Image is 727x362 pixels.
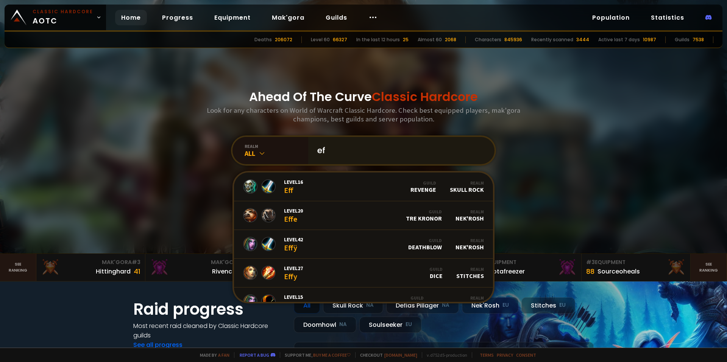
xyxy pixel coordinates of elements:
div: Deaths [254,36,272,43]
div: Mak'Gora [41,258,140,266]
a: Consent [516,352,536,358]
div: Realm [456,209,484,214]
div: 88 [586,266,594,277]
div: Almost 60 [418,36,442,43]
div: Stitches [456,266,484,280]
div: Equipment [586,258,686,266]
a: #3Equipment88Sourceoheals [582,254,691,281]
div: Nek'Rosh [462,297,518,314]
input: Search a character... [313,137,485,164]
div: Notafreezer [488,267,525,276]
div: Guild [429,266,443,272]
div: All [245,149,308,158]
span: Level 15 [284,294,303,300]
a: Level15EffyGuildWardens of the MoonRealmDefias Pillager [234,287,493,316]
div: Level 60 [311,36,330,43]
div: Defias Pillager [437,295,484,308]
div: Nek'Rosh [456,238,484,251]
div: Hittinghard [96,267,131,276]
a: Classic HardcoreAOTC [5,5,106,30]
a: Terms [480,352,494,358]
span: Level 20 [284,207,303,214]
a: #2Equipment88Notafreezer [473,254,582,281]
div: 845936 [504,36,522,43]
div: Soulseeker [359,317,421,333]
small: EU [559,301,566,309]
a: Population [586,10,636,25]
a: Progress [156,10,199,25]
div: Revenge [410,180,436,193]
div: 2068 [445,36,456,43]
span: Level 16 [284,179,303,185]
div: Mak'Gora [150,258,250,266]
a: Level42EffÿGuildDeathBlowRealmNek'Rosh [234,230,493,259]
span: Made by [195,352,229,358]
h3: Look for any characters on World of Warcraft Classic Hardcore. Check best equipped players, mak'g... [204,106,523,123]
div: 206072 [275,36,292,43]
a: Level20EffeGuildTre KronorRealmNek'Rosh [234,201,493,230]
a: Privacy [497,352,513,358]
div: Guild [358,295,424,301]
small: EU [502,301,509,309]
div: In the last 12 hours [356,36,400,43]
a: See all progress [133,340,183,349]
div: Active last 7 days [598,36,640,43]
div: Equipment [477,258,577,266]
div: Effy [284,294,303,310]
a: Mak'Gora#2Rivench100 [145,254,254,281]
span: # 3 [132,258,140,266]
div: Wardens of the Moon [358,295,424,308]
div: 3444 [576,36,589,43]
div: Characters [475,36,501,43]
span: Level 42 [284,236,303,243]
div: Effy [284,265,303,281]
div: Defias Pillager [386,297,459,314]
div: Dice [429,266,443,280]
div: Guild [406,209,442,214]
span: Checkout [355,352,417,358]
a: Mak'Gora#3Hittinghard41 [36,254,145,281]
div: Guild [410,180,436,186]
small: NA [442,301,449,309]
a: Level16EffGuildRevengeRealmSkull Rock [234,172,493,201]
div: 7538 [693,36,704,43]
small: Classic Hardcore [33,8,93,15]
div: All [294,297,320,314]
div: Doomhowl [294,317,356,333]
a: Level27EffyGuildDiceRealmStitches [234,259,493,287]
div: 25 [403,36,409,43]
div: Guilds [675,36,690,43]
div: Skull Rock [323,297,383,314]
a: Statistics [645,10,690,25]
div: Rivench [212,267,236,276]
a: a month agozgpetri on godDefias Pillager8 /90 [294,342,594,362]
div: Skull Rock [450,180,484,193]
a: Buy me a coffee [313,352,351,358]
div: Effe [284,207,303,224]
span: # 3 [586,258,595,266]
h4: Most recent raid cleaned by Classic Hardcore guilds [133,321,285,340]
div: 10987 [643,36,656,43]
div: Effÿ [284,236,303,252]
a: Home [115,10,147,25]
span: Support me, [280,352,351,358]
a: Guilds [320,10,353,25]
div: Sourceoheals [598,267,640,276]
div: 41 [134,266,140,277]
span: AOTC [33,8,93,26]
div: Tre Kronor [406,209,442,222]
div: Eff [284,179,303,195]
div: Realm [456,238,484,243]
div: 66327 [333,36,347,43]
div: Stitches [521,297,575,314]
h1: Raid progress [133,297,285,321]
div: Realm [456,266,484,272]
a: Seeranking [691,254,727,281]
small: NA [366,301,374,309]
span: Classic Hardcore [372,88,478,105]
small: NA [339,321,347,328]
span: v. d752d5 - production [422,352,467,358]
div: DeathBlow [408,238,442,251]
div: Nek'Rosh [456,209,484,222]
a: Report a bug [240,352,269,358]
